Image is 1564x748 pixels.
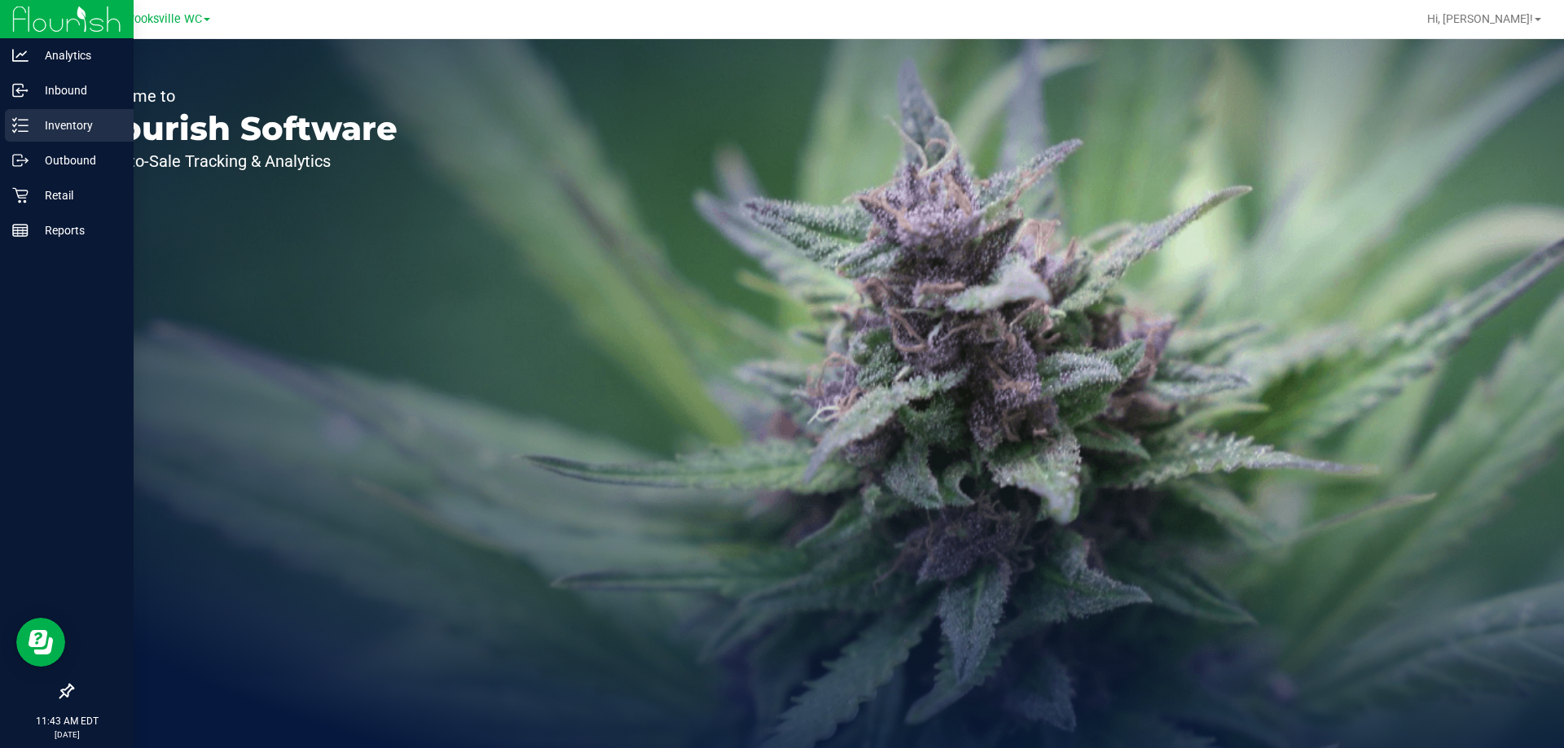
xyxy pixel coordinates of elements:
[12,82,29,98] inline-svg: Inbound
[29,81,126,100] p: Inbound
[7,714,126,728] p: 11:43 AM EDT
[29,221,126,240] p: Reports
[29,116,126,135] p: Inventory
[12,222,29,238] inline-svg: Reports
[1427,12,1533,25] span: Hi, [PERSON_NAME]!
[29,46,126,65] p: Analytics
[12,187,29,203] inline-svg: Retail
[88,112,398,145] p: Flourish Software
[123,12,202,26] span: Brooksville WC
[29,151,126,170] p: Outbound
[7,728,126,741] p: [DATE]
[12,117,29,133] inline-svg: Inventory
[88,88,398,104] p: Welcome to
[16,618,65,667] iframe: Resource center
[12,152,29,168] inline-svg: Outbound
[29,186,126,205] p: Retail
[88,153,398,169] p: Seed-to-Sale Tracking & Analytics
[12,47,29,63] inline-svg: Analytics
